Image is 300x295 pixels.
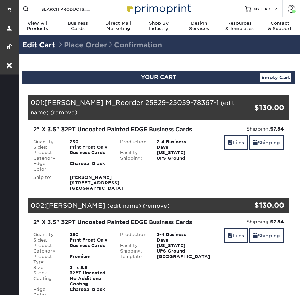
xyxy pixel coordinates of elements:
[254,6,273,12] span: MY CART
[28,139,65,145] div: Quantity:
[28,161,65,172] div: Edge Color:
[260,73,291,82] a: Empty Cart
[228,233,233,238] span: files
[115,139,151,150] div: Production:
[219,21,260,32] div: & Templates
[115,156,151,161] div: Shipping:
[151,243,202,248] div: [US_STATE]
[28,232,65,237] div: Quantity:
[65,276,115,287] div: No Additional Coating
[98,17,138,36] a: Direct MailMarketing
[65,139,115,145] div: 250
[143,202,170,209] a: (remove)
[28,237,65,243] div: Sides:
[65,145,115,150] div: Print Front Only
[22,41,55,49] a: Edit Cart
[224,135,248,150] a: Files
[253,140,258,145] span: shipping
[270,126,284,132] strong: $7.84
[65,232,115,237] div: 250
[58,21,98,26] span: Business
[246,102,284,113] div: $130.00
[28,270,65,276] div: Stock:
[219,17,260,36] a: Resources& Templates
[28,198,246,213] div: 002:
[138,21,179,32] div: Industry
[259,21,300,26] span: Contact
[270,219,284,224] strong: $7.84
[46,201,105,209] span: [PERSON_NAME]
[207,218,284,225] div: Shipping:
[253,233,258,238] span: shipping
[115,254,151,259] div: Template:
[65,254,115,265] div: Premium
[249,135,284,150] a: Shipping
[65,265,115,270] div: 2" x 3.5"
[28,254,65,265] div: Product Type:
[151,254,202,259] div: [GEOGRAPHIC_DATA]
[115,150,151,156] div: Facility:
[179,21,219,32] div: Services
[115,232,151,243] div: Production:
[28,175,65,191] div: Ship to:
[138,17,179,36] a: Shop ByIndustry
[115,248,151,254] div: Shipping:
[207,125,284,132] div: Shipping:
[151,139,202,150] div: 2-4 Business Days
[124,1,193,16] img: Primoprint
[275,6,277,11] span: 2
[228,140,233,145] span: files
[151,150,202,156] div: [US_STATE]
[98,21,138,32] div: Marketing
[107,202,141,209] a: (edit name)
[28,95,246,120] div: 001:
[151,248,202,254] div: UPS Ground
[141,74,176,81] span: YOUR CART
[58,17,98,36] a: BusinessCards
[65,150,115,161] div: Business Cards
[65,270,115,276] div: 32PT Uncoated
[151,232,202,243] div: 2-4 Business Days
[17,17,58,36] a: View AllProducts
[179,21,219,26] span: Design
[28,145,65,150] div: Sides:
[259,17,300,36] a: Contact& Support
[58,21,98,32] div: Cards
[33,218,197,226] div: 2" X 3.5" 32PT Uncoated Painted EDGE Business Cards
[65,161,115,172] div: Charcoal Black
[50,109,77,116] a: (remove)
[41,5,107,13] input: SEARCH PRODUCTS.....
[70,175,123,191] strong: [PERSON_NAME] [STREET_ADDRESS] [GEOGRAPHIC_DATA]
[28,265,65,270] div: Size:
[57,41,162,49] span: Place Order Confirmation
[28,276,65,287] div: Coating:
[65,237,115,243] div: Print Front Only
[179,17,219,36] a: DesignServices
[219,21,260,26] span: Resources
[249,228,284,243] a: Shipping
[65,243,115,254] div: Business Cards
[138,21,179,26] span: Shop By
[224,228,248,243] a: Files
[151,156,202,161] div: UPS Ground
[28,243,65,254] div: Product Category:
[98,21,138,26] span: Direct Mail
[17,21,58,26] span: View All
[246,200,284,210] div: $130.00
[259,21,300,32] div: & Support
[33,125,197,134] div: 2" X 3.5" 32PT Uncoated Painted EDGE Business Cards
[44,99,219,106] span: [PERSON_NAME] M_Reorder 25829-25059-78367-1
[28,150,65,161] div: Product Category:
[115,243,151,248] div: Facility:
[17,21,58,32] div: Products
